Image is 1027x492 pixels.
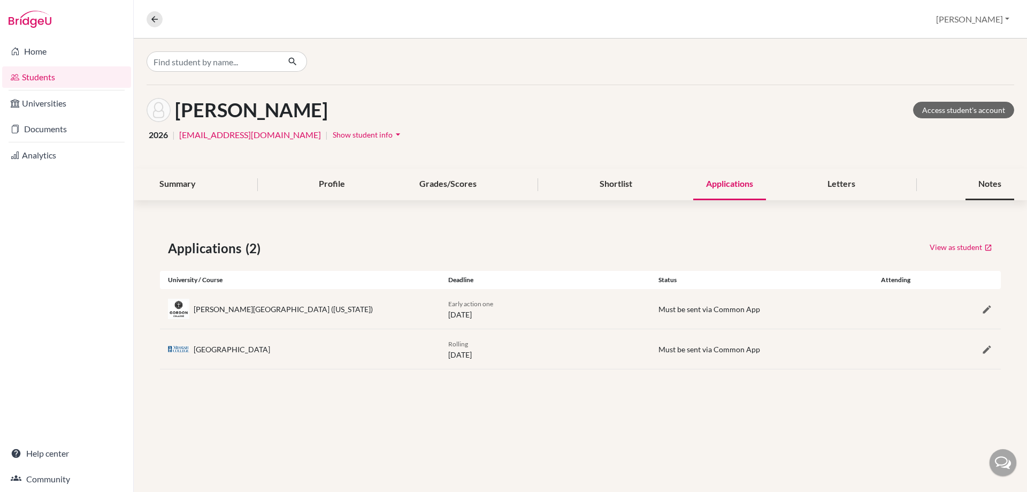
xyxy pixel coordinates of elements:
div: Applications [693,169,766,200]
a: Help center [2,443,131,464]
a: Access student's account [913,102,1014,118]
div: Status [650,275,861,285]
h1: [PERSON_NAME] [175,99,328,122]
i: arrow_drop_down [393,129,403,140]
a: Students [2,66,131,88]
button: Show student infoarrow_drop_down [332,126,404,143]
div: Profile [306,169,358,200]
span: Show student info [333,130,393,139]
img: Nadia Renee Svoboda's avatar [147,98,171,122]
div: Shortlist [587,169,645,200]
span: Help [24,7,46,17]
a: Universities [2,93,131,114]
div: Summary [147,169,209,200]
span: Rolling [448,340,468,348]
span: | [172,128,175,141]
button: [PERSON_NAME] [931,9,1014,29]
a: [EMAIL_ADDRESS][DOMAIN_NAME] [179,128,321,141]
div: [GEOGRAPHIC_DATA] [194,344,270,355]
span: Must be sent via Common App [658,305,760,314]
div: University / Course [160,275,440,285]
span: Applications [168,239,246,258]
img: us_mess_nrq7segg.png [168,346,189,352]
span: Early action one [448,300,493,308]
div: Notes [965,169,1014,200]
span: 2026 [149,128,168,141]
a: Home [2,41,131,62]
div: [DATE] [440,338,650,360]
img: us_gord_cadnsicw.jpeg [168,299,189,319]
div: Grades/Scores [407,169,489,200]
div: [DATE] [440,298,650,320]
a: Documents [2,118,131,140]
a: Community [2,468,131,490]
a: View as student [929,239,993,255]
a: Analytics [2,145,131,166]
div: Letters [815,169,868,200]
span: Must be sent via Common App [658,345,760,354]
div: Deadline [440,275,650,285]
span: | [325,128,328,141]
span: (2) [246,239,265,258]
div: [PERSON_NAME][GEOGRAPHIC_DATA] ([US_STATE]) [194,304,373,315]
input: Find student by name... [147,51,279,72]
img: Bridge-U [9,11,51,28]
div: Attending [861,275,931,285]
